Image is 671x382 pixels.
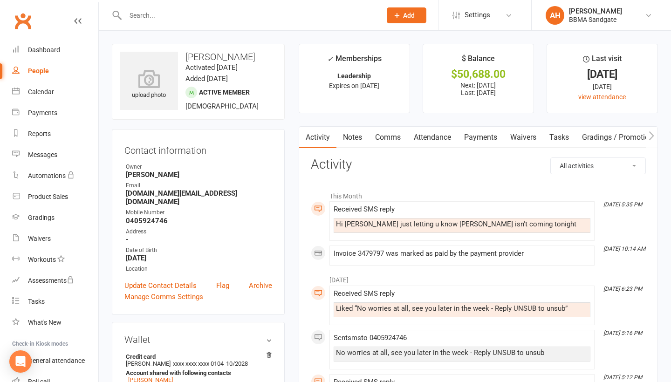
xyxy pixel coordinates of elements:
[124,291,203,302] a: Manage Comms Settings
[173,360,224,367] span: xxxx xxxx xxxx 0104
[334,250,590,258] div: Invoice 3479797 was marked as paid by the payment provider
[28,109,57,116] div: Payments
[603,246,645,252] i: [DATE] 10:14 AM
[603,374,642,381] i: [DATE] 5:12 PM
[12,207,98,228] a: Gradings
[126,265,272,273] div: Location
[431,69,525,79] div: $50,688.00
[185,63,238,72] time: Activated [DATE]
[334,290,590,298] div: Received SMS reply
[28,214,55,221] div: Gradings
[28,172,66,179] div: Automations
[327,53,382,70] div: Memberships
[458,127,504,148] a: Payments
[569,7,622,15] div: [PERSON_NAME]
[583,53,622,69] div: Last visit
[249,280,272,291] a: Archive
[9,350,32,373] div: Open Intercom Messenger
[28,88,54,95] div: Calendar
[12,312,98,333] a: What's New
[11,9,34,33] a: Clubworx
[369,127,407,148] a: Comms
[407,127,458,148] a: Attendance
[126,189,272,206] strong: [DOMAIN_NAME][EMAIL_ADDRESS][DOMAIN_NAME]
[126,254,272,262] strong: [DATE]
[12,228,98,249] a: Waivers
[126,369,267,376] strong: Account shared with following contacts
[603,286,642,292] i: [DATE] 6:23 PM
[12,123,98,144] a: Reports
[126,246,272,255] div: Date of Birth
[28,151,57,158] div: Messages
[336,220,588,228] div: Hi [PERSON_NAME] just letting u know [PERSON_NAME] isn't coming tonight
[462,53,495,69] div: $ Balance
[124,280,197,291] a: Update Contact Details
[28,130,51,137] div: Reports
[12,186,98,207] a: Product Sales
[28,67,49,75] div: People
[28,193,68,200] div: Product Sales
[603,201,642,208] i: [DATE] 5:35 PM
[311,270,646,285] li: [DATE]
[28,277,74,284] div: Assessments
[126,181,272,190] div: Email
[12,270,98,291] a: Assessments
[555,82,649,92] div: [DATE]
[504,127,543,148] a: Waivers
[575,127,664,148] a: Gradings / Promotions
[336,349,588,357] div: No worries at all, see you later in the week - Reply UNSUB to unsub
[431,82,525,96] p: Next: [DATE] Last: [DATE]
[12,350,98,371] a: General attendance kiosk mode
[216,280,229,291] a: Flag
[555,69,649,79] div: [DATE]
[12,82,98,102] a: Calendar
[226,360,248,367] span: 10/2028
[329,82,379,89] span: Expires on [DATE]
[543,127,575,148] a: Tasks
[126,208,272,217] div: Mobile Number
[327,55,333,63] i: ✓
[12,102,98,123] a: Payments
[403,12,415,19] span: Add
[311,157,646,172] h3: Activity
[334,334,407,342] span: Sent sms to 0405924746
[12,165,98,186] a: Automations
[336,305,588,313] div: Liked “No worries at all, see you later in the week - Reply UNSUB to unsub”
[120,69,178,100] div: upload photo
[603,330,642,336] i: [DATE] 5:16 PM
[126,171,272,179] strong: [PERSON_NAME]
[336,127,369,148] a: Notes
[120,52,277,62] h3: [PERSON_NAME]
[299,127,336,148] a: Activity
[12,61,98,82] a: People
[124,334,272,345] h3: Wallet
[311,186,646,201] li: This Month
[12,144,98,165] a: Messages
[546,6,564,25] div: AH
[126,235,272,244] strong: -
[387,7,426,23] button: Add
[28,319,62,326] div: What's New
[185,102,259,110] span: [DEMOGRAPHIC_DATA]
[465,5,490,26] span: Settings
[123,9,375,22] input: Search...
[12,249,98,270] a: Workouts
[28,256,56,263] div: Workouts
[578,93,626,101] a: view attendance
[126,353,267,360] strong: Credit card
[126,163,272,171] div: Owner
[334,205,590,213] div: Received SMS reply
[28,46,60,54] div: Dashboard
[199,89,250,96] span: Active member
[569,15,622,24] div: BBMA Sandgate
[337,72,371,80] strong: Leadership
[12,291,98,312] a: Tasks
[126,227,272,236] div: Address
[124,142,272,156] h3: Contact information
[28,235,51,242] div: Waivers
[28,298,45,305] div: Tasks
[185,75,228,83] time: Added [DATE]
[126,217,272,225] strong: 0405924746
[12,40,98,61] a: Dashboard
[28,357,85,364] div: General attendance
